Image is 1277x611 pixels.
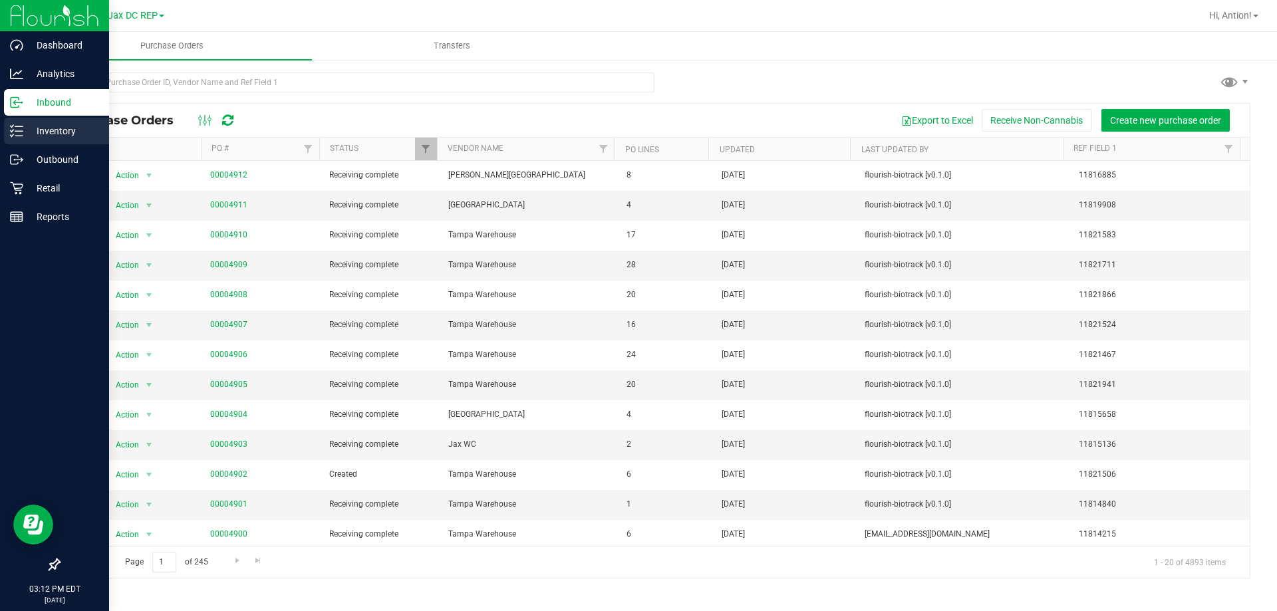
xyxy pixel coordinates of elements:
[122,40,221,52] span: Purchase Orders
[448,438,611,451] span: Jax WC
[865,318,1063,331] span: flourish-biotrack [v0.1.0]
[627,408,706,421] span: 4
[865,468,1063,481] span: flourish-biotrack [v0.1.0]
[114,552,219,572] span: Page of 245
[448,408,611,421] span: [GEOGRAPHIC_DATA]
[448,144,503,153] a: Vendor Name
[448,289,611,301] span: Tampa Warehouse
[104,316,140,334] span: Action
[1218,138,1240,160] a: Filter
[1101,109,1230,132] button: Create new purchase order
[329,318,432,331] span: Receiving complete
[69,113,187,128] span: Purchase Orders
[104,256,140,275] span: Action
[10,39,23,52] inline-svg: Dashboard
[140,226,157,245] span: select
[140,256,157,275] span: select
[210,439,247,449] a: 00004903
[722,468,745,481] span: [DATE]
[329,259,432,271] span: Receiving complete
[722,378,745,391] span: [DATE]
[10,96,23,109] inline-svg: Inbound
[210,380,247,389] a: 00004905
[1073,144,1117,153] a: Ref Field 1
[23,37,103,53] p: Dashboard
[722,229,745,241] span: [DATE]
[104,166,140,185] span: Action
[140,376,157,394] span: select
[329,169,432,182] span: Receiving complete
[104,376,140,394] span: Action
[865,528,1063,541] span: [EMAIL_ADDRESS][DOMAIN_NAME]
[448,498,611,511] span: Tampa Warehouse
[448,378,611,391] span: Tampa Warehouse
[69,145,196,154] div: Actions
[329,229,432,241] span: Receiving complete
[627,259,706,271] span: 28
[1079,438,1242,451] span: 11815136
[1079,528,1242,541] span: 11814215
[140,435,157,454] span: select
[297,138,319,160] a: Filter
[140,495,157,514] span: select
[330,144,358,153] a: Status
[722,318,745,331] span: [DATE]
[627,468,706,481] span: 6
[1079,318,1242,331] span: 11821524
[23,180,103,196] p: Retail
[10,124,23,138] inline-svg: Inventory
[627,199,706,211] span: 4
[722,169,745,182] span: [DATE]
[627,378,706,391] span: 20
[865,289,1063,301] span: flourish-biotrack [v0.1.0]
[865,498,1063,511] span: flourish-biotrack [v0.1.0]
[1143,552,1236,572] span: 1 - 20 of 4893 items
[212,144,229,153] a: PO #
[104,346,140,364] span: Action
[1079,289,1242,301] span: 11821866
[865,229,1063,241] span: flourish-biotrack [v0.1.0]
[448,318,611,331] span: Tampa Warehouse
[6,583,103,595] p: 03:12 PM EDT
[23,209,103,225] p: Reports
[10,67,23,80] inline-svg: Analytics
[865,199,1063,211] span: flourish-biotrack [v0.1.0]
[448,528,611,541] span: Tampa Warehouse
[227,552,247,570] a: Go to the next page
[23,152,103,168] p: Outbound
[329,408,432,421] span: Receiving complete
[448,229,611,241] span: Tampa Warehouse
[210,529,247,539] a: 00004900
[152,552,176,572] input: 1
[329,378,432,391] span: Receiving complete
[865,438,1063,451] span: flourish-biotrack [v0.1.0]
[140,406,157,424] span: select
[722,348,745,361] span: [DATE]
[1079,468,1242,481] span: 11821506
[210,499,247,509] a: 00004901
[1079,408,1242,421] span: 11815658
[329,498,432,511] span: Receiving complete
[104,435,140,454] span: Action
[1079,229,1242,241] span: 11821583
[627,318,706,331] span: 16
[140,166,157,185] span: select
[893,109,982,132] button: Export to Excel
[627,438,706,451] span: 2
[23,94,103,110] p: Inbound
[722,498,745,511] span: [DATE]
[865,378,1063,391] span: flourish-biotrack [v0.1.0]
[140,196,157,215] span: select
[1079,169,1242,182] span: 11816885
[329,528,432,541] span: Receiving complete
[210,410,247,419] a: 00004904
[448,468,611,481] span: Tampa Warehouse
[627,348,706,361] span: 24
[865,348,1063,361] span: flourish-biotrack [v0.1.0]
[104,465,140,484] span: Action
[210,320,247,329] a: 00004907
[104,406,140,424] span: Action
[865,169,1063,182] span: flourish-biotrack [v0.1.0]
[448,348,611,361] span: Tampa Warehouse
[865,259,1063,271] span: flourish-biotrack [v0.1.0]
